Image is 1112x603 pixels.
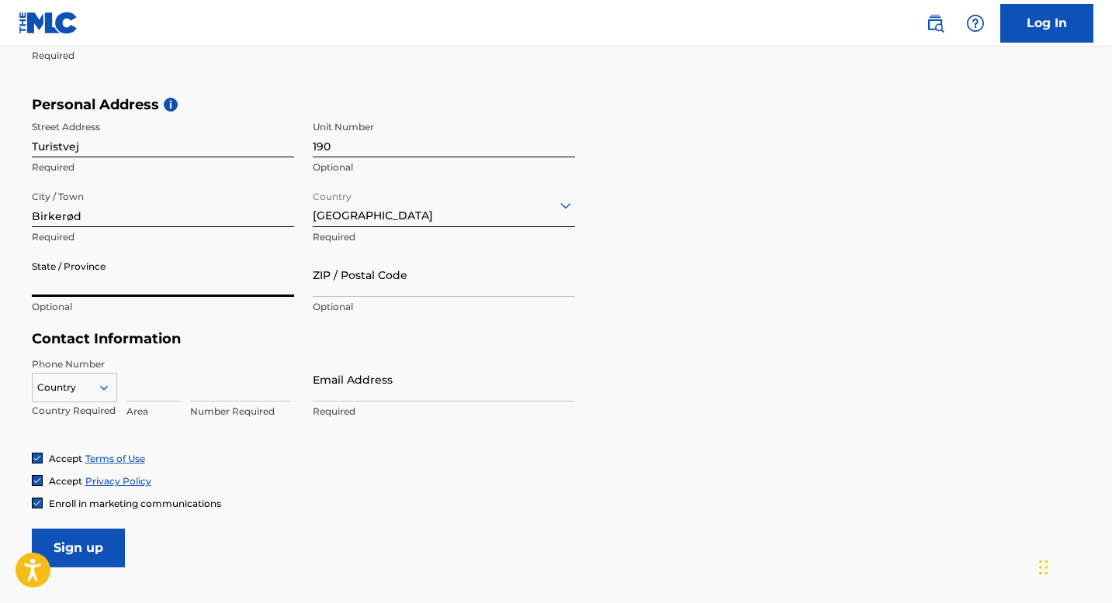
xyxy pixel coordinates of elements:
div: Help [960,8,991,39]
p: Country Required [32,404,117,418]
p: Required [32,230,294,244]
img: checkbox [33,453,42,463]
span: Enroll in marketing communications [49,498,221,509]
img: MLC Logo [19,12,78,34]
div: Chat-widget [1034,529,1112,603]
h5: Personal Address [32,96,1081,114]
p: Optional [313,300,575,314]
p: Required [313,230,575,244]
div: Træk [1039,544,1048,591]
p: Number Required [190,405,291,419]
span: Accept [49,475,82,487]
h5: Contact Information [32,330,575,348]
div: [GEOGRAPHIC_DATA] [313,186,575,224]
span: Accept [49,453,82,464]
span: i [164,98,178,112]
label: Country [313,181,352,204]
img: search [926,14,944,33]
img: checkbox [33,498,42,508]
p: Area [126,405,181,419]
img: help [966,14,985,33]
p: Optional [32,300,294,314]
img: checkbox [33,476,42,485]
a: Terms of Use [85,453,145,464]
input: Sign up [32,529,125,567]
a: Public Search [920,8,951,39]
a: Log In [1000,4,1093,43]
p: Optional [313,160,575,174]
p: Required [32,49,294,63]
p: Required [313,405,575,419]
a: Privacy Policy [85,475,151,487]
p: Required [32,160,294,174]
iframe: Chat Widget [1034,529,1112,603]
